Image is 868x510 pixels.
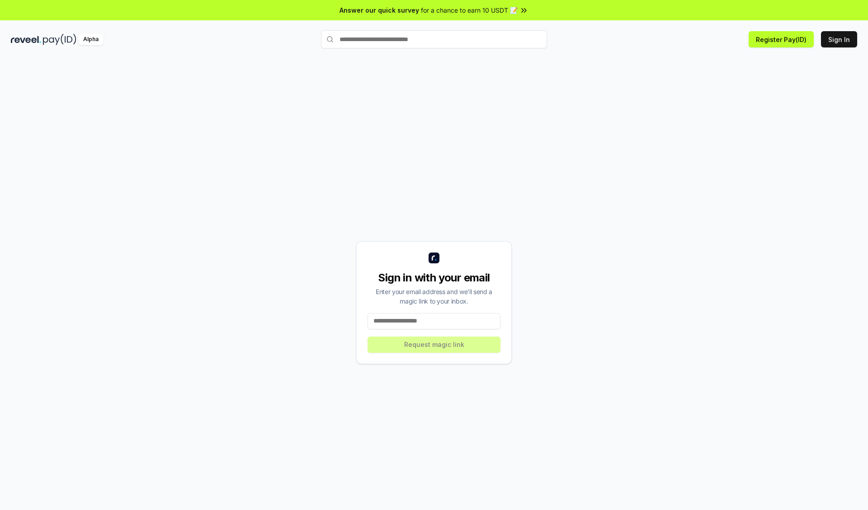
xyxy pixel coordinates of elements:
img: reveel_dark [11,34,41,45]
div: Sign in with your email [368,271,500,285]
span: Answer our quick survey [340,5,419,15]
img: pay_id [43,34,76,45]
button: Sign In [821,31,857,47]
span: for a chance to earn 10 USDT 📝 [421,5,518,15]
div: Enter your email address and we’ll send a magic link to your inbox. [368,287,500,306]
div: Alpha [78,34,104,45]
button: Register Pay(ID) [749,31,814,47]
img: logo_small [429,253,439,263]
